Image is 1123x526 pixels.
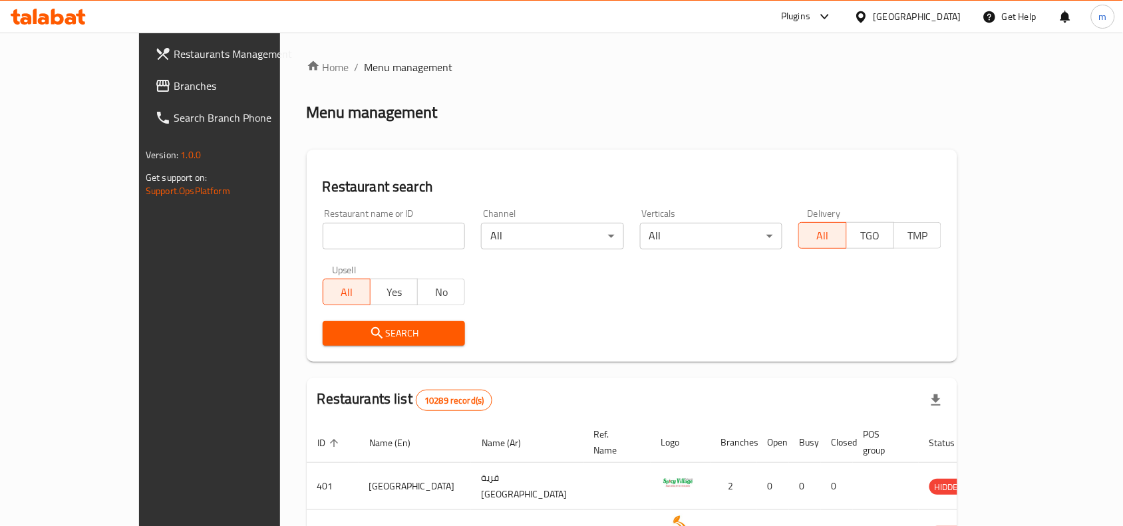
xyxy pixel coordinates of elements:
span: Get support on: [146,169,207,186]
span: Status [929,435,973,451]
span: Branches [174,78,316,94]
span: Ref. Name [594,426,635,458]
span: No [423,283,460,302]
h2: Menu management [307,102,438,123]
button: Search [323,321,466,346]
span: m [1099,9,1107,24]
h2: Restaurant search [323,177,941,197]
span: Name (En) [369,435,428,451]
span: Restaurants Management [174,46,316,62]
label: Upsell [332,265,357,275]
button: Yes [370,279,418,305]
span: 10289 record(s) [416,394,492,407]
div: All [640,223,783,249]
img: Spicy Village [661,467,695,500]
td: قرية [GEOGRAPHIC_DATA] [471,463,583,510]
th: Branches [711,422,757,463]
label: Delivery [808,209,841,218]
span: TGO [852,226,889,245]
td: 401 [307,463,359,510]
div: HIDDEN [929,479,969,495]
input: Search for restaurant name or ID.. [323,223,466,249]
div: All [481,223,624,249]
a: Search Branch Phone [144,102,327,134]
li: / [355,59,359,75]
span: All [329,283,365,302]
span: ID [317,435,343,451]
div: Total records count [416,390,492,411]
td: 0 [821,463,853,510]
span: Search [333,325,455,342]
a: Home [307,59,349,75]
button: No [417,279,465,305]
th: Closed [821,422,853,463]
span: All [804,226,841,245]
td: 0 [789,463,821,510]
div: [GEOGRAPHIC_DATA] [874,9,961,24]
td: 2 [711,463,757,510]
th: Open [757,422,789,463]
div: Plugins [781,9,810,25]
span: POS group [864,426,903,458]
nav: breadcrumb [307,59,957,75]
h2: Restaurants list [317,389,493,411]
button: TMP [893,222,941,249]
span: Version: [146,146,178,164]
span: HIDDEN [929,479,969,495]
button: TGO [846,222,894,249]
a: Branches [144,70,327,102]
a: Support.OpsPlatform [146,182,230,199]
div: Export file [920,384,952,416]
a: Restaurants Management [144,38,327,70]
span: Yes [376,283,412,302]
span: 1.0.0 [180,146,201,164]
td: [GEOGRAPHIC_DATA] [359,463,471,510]
th: Logo [651,422,711,463]
th: Busy [789,422,821,463]
span: Name (Ar) [482,435,538,451]
span: TMP [899,226,936,245]
td: 0 [757,463,789,510]
button: All [798,222,846,249]
span: Search Branch Phone [174,110,316,126]
span: Menu management [365,59,453,75]
button: All [323,279,371,305]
